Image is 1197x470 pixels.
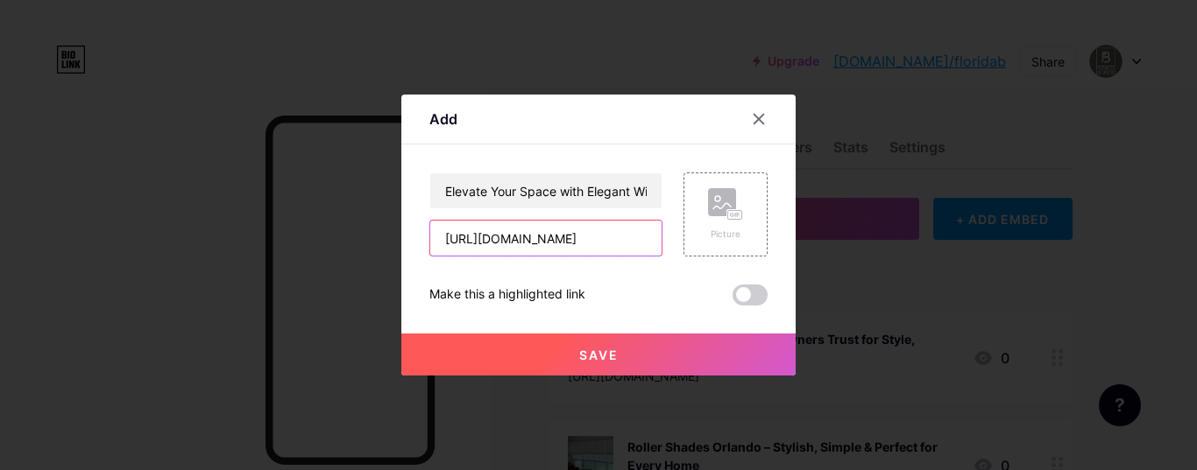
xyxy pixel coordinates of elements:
[579,347,619,362] span: Save
[430,221,662,256] input: URL
[401,333,796,375] button: Save
[429,109,457,130] div: Add
[708,228,743,241] div: Picture
[430,173,662,208] input: Title
[429,284,585,305] div: Make this a highlighted link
